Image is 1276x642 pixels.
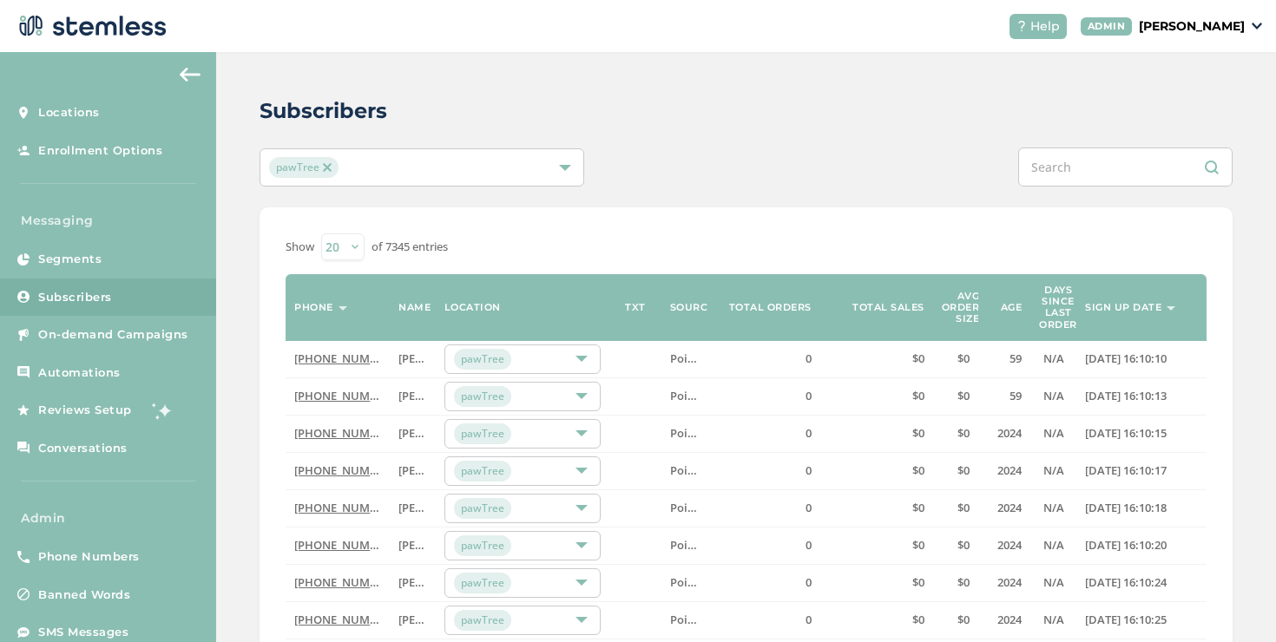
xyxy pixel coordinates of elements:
label: 2025-04-28 16:10:25 [1085,613,1198,627]
span: 2024 [997,612,1022,627]
span: [DATE] 16:10:20 [1085,537,1167,553]
label: Days since last order [1039,285,1077,331]
label: 0 [716,575,812,590]
span: 0 [806,537,812,553]
span: 0 [806,500,812,515]
label: (806) 570-9527 [294,613,381,627]
span: N/A [1043,500,1064,515]
a: [PHONE_NUMBER] [294,612,394,627]
label: Point of Sale [670,351,699,366]
label: Sign up date [1085,302,1161,313]
iframe: Chat Widget [1189,559,1276,642]
span: [PERSON_NAME] and [PERSON_NAME] [398,425,602,441]
label: (985) 269-3214 [294,389,381,403]
span: [PERSON_NAME] [398,537,487,553]
span: [PERSON_NAME] [398,500,487,515]
span: pawTree [454,461,511,481]
label: Point of Sale [670,426,699,441]
span: 0 [806,425,812,441]
span: $0 [957,425,970,441]
label: 0 [716,613,812,627]
label: $0 [829,389,924,403]
span: Help [1030,17,1060,36]
label: Name [398,302,431,313]
span: pawTree [454,386,511,407]
span: [DATE] 16:10:18 [1085,500,1167,515]
span: $0 [912,425,924,441]
label: Total sales [852,302,924,313]
span: $0 [912,537,924,553]
span: Segments [38,251,102,268]
label: Joan Kelly [398,463,427,478]
label: Source [670,302,714,313]
span: $0 [912,462,924,478]
span: Point of Sale [670,500,738,515]
label: 2024 [987,538,1022,553]
span: Point of Sale [670,350,738,366]
span: [DATE] 16:10:15 [1085,425,1167,441]
label: Location [444,302,501,313]
label: Point of Sale [670,501,699,515]
span: 0 [806,350,812,366]
a: [PHONE_NUMBER] [294,500,394,515]
img: icon-sort-1e1d7615.svg [1167,306,1175,311]
span: N/A [1043,425,1064,441]
span: [PERSON_NAME] [398,350,487,366]
label: of 7345 entries [372,239,448,256]
img: logo-dark-0685b13c.svg [14,9,167,43]
label: Total orders [729,302,812,313]
a: [PHONE_NUMBER] [294,462,394,478]
span: $0 [957,500,970,515]
span: [DATE] 16:10:13 [1085,388,1167,403]
label: 2025-04-28 16:10:17 [1085,463,1198,478]
label: Avg order size [942,291,980,325]
label: (206) 778-1278 [294,426,381,441]
label: $0 [942,613,970,627]
span: Enrollment Options [38,142,162,160]
label: $0 [942,538,970,553]
label: 0 [716,426,812,441]
a: [PHONE_NUMBER] [294,574,394,590]
label: 2025-04-28 16:10:18 [1085,501,1198,515]
span: N/A [1043,350,1064,366]
label: (414) 405-5000 [294,538,381,553]
span: Point of Sale [670,612,738,627]
span: Locations [38,104,100,121]
label: N/A [1039,501,1068,515]
label: Age [1001,302,1023,313]
span: [PERSON_NAME] and [PERSON_NAME] [398,574,602,590]
label: 0 [716,351,812,366]
span: 0 [806,574,812,590]
span: pawTree [454,498,511,519]
label: Point of Sale [670,463,699,478]
label: (570) 955-6415 [294,351,381,366]
label: 2024 [987,463,1022,478]
span: Phone Numbers [38,548,140,566]
span: 2024 [997,574,1022,590]
label: 59 [987,351,1022,366]
label: 2025-04-28 16:10:10 [1085,351,1198,366]
label: Aurore Pilon [398,501,427,515]
span: $0 [957,462,970,478]
label: 0 [716,501,812,515]
span: N/A [1043,388,1064,403]
label: Point of Sale [670,389,699,403]
label: $0 [829,575,924,590]
label: $0 [829,426,924,441]
label: Carolyn Rainis Robbins [398,538,427,553]
span: $0 [957,612,970,627]
span: pawTree [454,423,511,444]
span: Point of Sale [670,388,738,403]
input: Search [1018,147,1233,187]
span: N/A [1043,574,1064,590]
div: ADMIN [1081,17,1133,36]
label: N/A [1039,389,1068,403]
label: 0 [716,389,812,403]
span: $0 [912,612,924,627]
span: Point of Sale [670,574,738,590]
span: 59 [1010,388,1022,403]
span: $0 [957,350,970,366]
span: $0 [912,500,924,515]
img: icon-sort-1e1d7615.svg [339,306,347,311]
label: Point of Sale [670,613,699,627]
